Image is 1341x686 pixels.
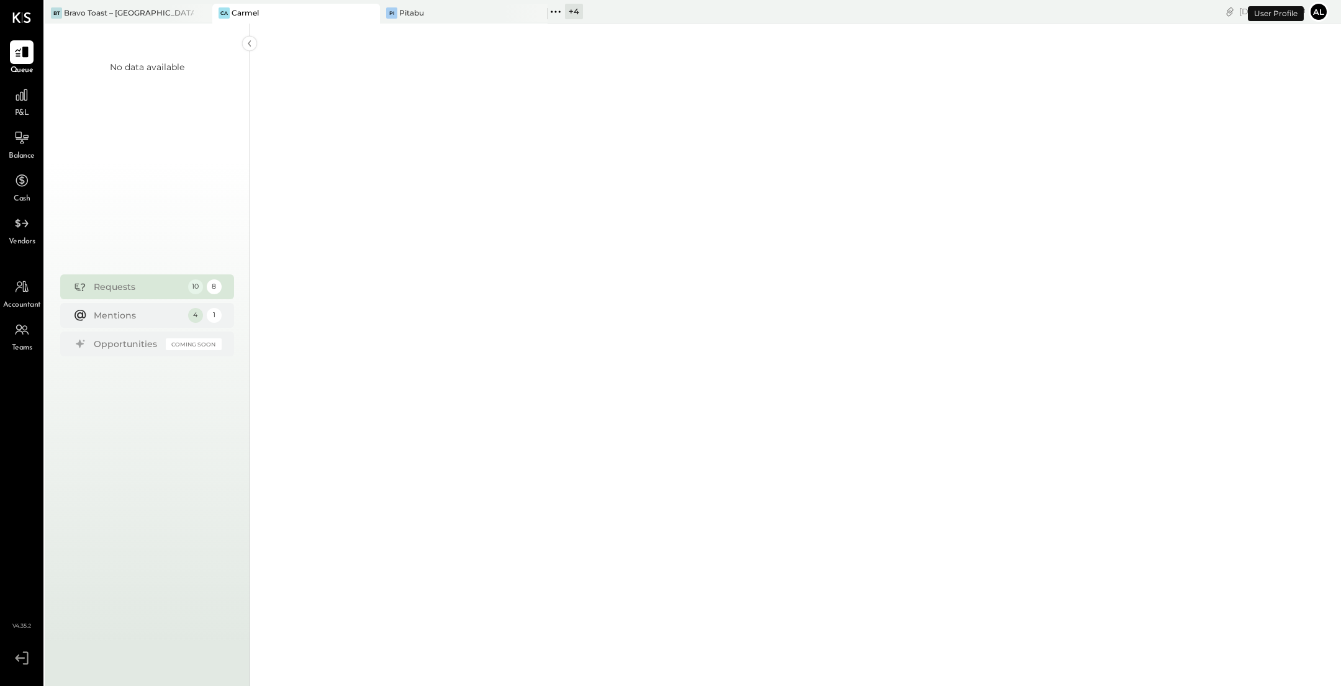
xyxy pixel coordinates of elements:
div: copy link [1224,5,1236,18]
span: P&L [15,108,29,119]
div: Requests [94,281,182,293]
div: 4 [188,308,203,323]
div: Coming Soon [166,338,222,350]
a: Teams [1,318,43,354]
a: Queue [1,40,43,76]
div: User Profile [1248,6,1304,21]
div: Ca [219,7,230,19]
span: Cash [14,194,30,205]
div: [DATE] [1239,6,1306,17]
div: 8 [207,279,222,294]
div: Opportunities [94,338,160,350]
div: 1 [207,308,222,323]
div: 10 [188,279,203,294]
div: No data available [110,61,184,73]
a: Cash [1,169,43,205]
div: BT [51,7,62,19]
span: Accountant [3,300,41,311]
button: Al [1309,2,1329,22]
div: Carmel [232,7,259,18]
div: Pitabu [399,7,424,18]
span: Teams [12,343,32,354]
span: Balance [9,151,35,162]
div: Pi [386,7,397,19]
div: Bravo Toast – [GEOGRAPHIC_DATA] [64,7,194,18]
div: Mentions [94,309,182,322]
a: P&L [1,83,43,119]
a: Balance [1,126,43,162]
a: Accountant [1,275,43,311]
a: Vendors [1,212,43,248]
span: Queue [11,65,34,76]
div: + 4 [565,4,583,19]
span: Vendors [9,237,35,248]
